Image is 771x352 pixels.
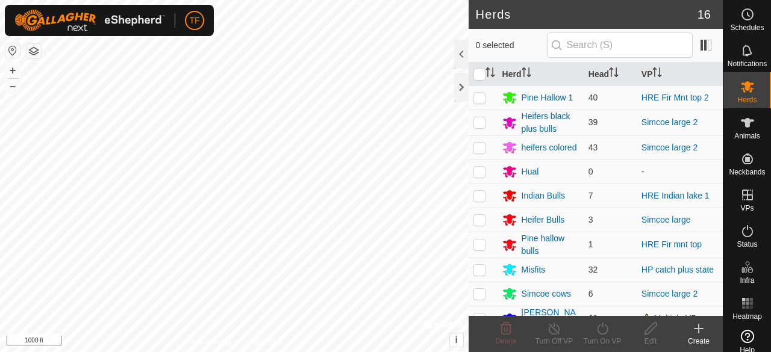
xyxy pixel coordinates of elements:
button: – [5,79,20,93]
span: 1 [588,239,593,249]
button: + [5,63,20,78]
span: 3 [588,215,593,224]
span: Infra [740,277,754,284]
a: Simcoe large 2 [641,289,698,298]
a: HRE Fir mnt top [641,239,702,249]
span: 43 [588,143,598,152]
div: heifers colored [522,141,577,154]
div: Heifer Bulls [522,214,565,226]
h2: Herds [476,7,698,22]
div: Indian Bulls [522,190,565,202]
span: 39 [588,117,598,127]
span: Delete [496,337,517,345]
td: - [637,159,723,184]
span: Animals [734,132,760,140]
span: 0 selected [476,39,547,52]
a: HRE Indian lake 1 [641,191,710,200]
div: Hual [522,165,539,178]
p-sorticon: Activate to sort [522,69,531,79]
span: Schedules [730,24,764,31]
th: Herd [498,63,584,86]
div: Edit [626,336,675,347]
span: Status [737,241,757,248]
div: Create [675,336,723,347]
span: 16 [698,5,711,23]
span: Notifications [728,60,767,67]
a: Contact Us [246,336,281,347]
span: Neckbands [729,168,765,176]
span: Multiple VPs [641,313,701,323]
div: Misfits [522,264,546,276]
a: Simcoe large 2 [641,143,698,152]
span: TF [189,14,199,27]
span: 69 [588,313,598,323]
span: 40 [588,93,598,102]
button: Reset Map [5,43,20,58]
th: Head [584,63,637,86]
p-sorticon: Activate to sort [609,69,619,79]
a: HP catch plus state [641,265,714,274]
input: Search (S) [547,32,693,58]
p-sorticon: Activate to sort [652,69,662,79]
div: Pine hallow bulls [522,232,579,258]
span: Herds [737,96,757,103]
button: Map Layers [27,44,41,58]
div: Turn On VP [578,336,626,347]
div: Turn Off VP [530,336,578,347]
a: Privacy Policy [187,336,232,347]
button: i [450,333,463,347]
img: Gallagher Logo [14,10,165,31]
span: Heatmap [732,313,762,320]
span: 6 [588,289,593,298]
span: 7 [588,191,593,200]
p-sorticon: Activate to sort [485,69,495,79]
span: 32 [588,265,598,274]
th: VP [637,63,723,86]
span: i [455,335,457,345]
span: 0 [588,167,593,176]
span: VPs [740,205,754,212]
a: Simcoe large [641,215,691,224]
div: Pine Hallow 1 [522,91,573,104]
div: [PERSON_NAME] Creek [522,306,579,332]
div: Simcoe cows [522,288,571,300]
a: HRE Fir Mnt top 2 [641,93,709,102]
div: Heifers black plus bulls [522,110,579,135]
a: Simcoe large 2 [641,117,698,127]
